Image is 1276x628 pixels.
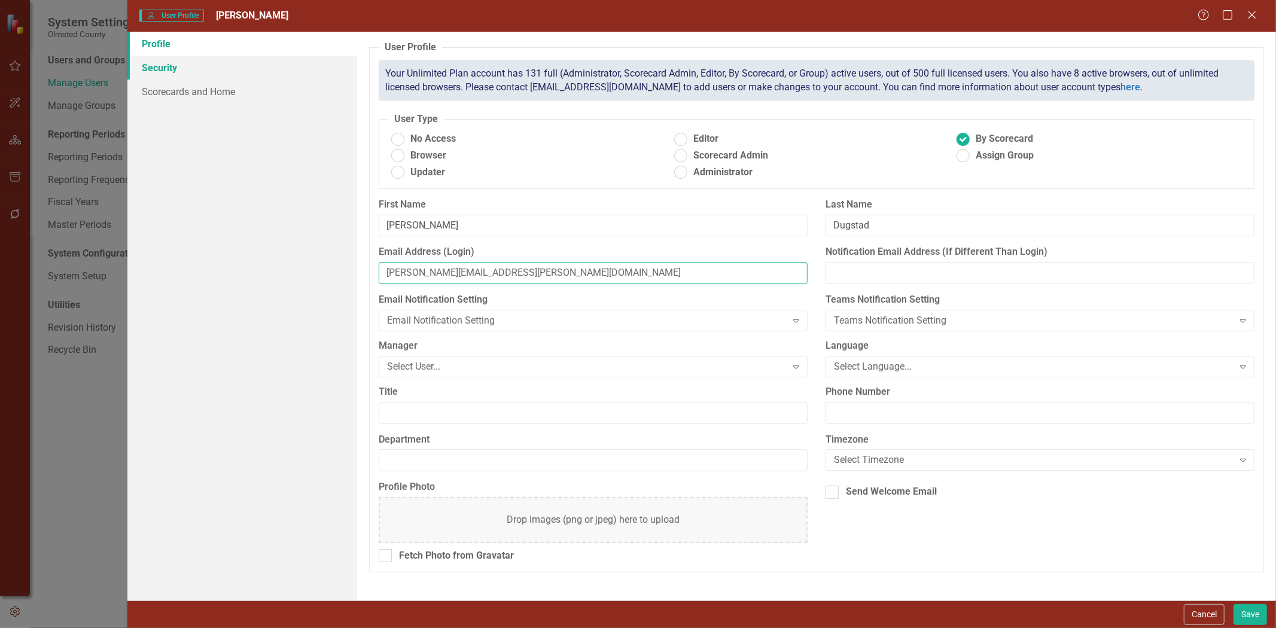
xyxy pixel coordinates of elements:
[385,68,1219,93] span: Your Unlimited Plan account has 131 full (Administrator, Scorecard Admin, Editor, By Scorecard, o...
[693,132,718,146] span: Editor
[826,433,1254,447] label: Timezone
[387,314,786,328] div: Email Notification Setting
[379,245,808,259] label: Email Address (Login)
[127,56,357,80] a: Security
[1120,81,1140,93] a: here
[410,149,446,163] span: Browser
[1234,604,1267,625] button: Save
[507,513,680,527] div: Drop images (png or jpeg) here to upload
[826,198,1254,212] label: Last Name
[410,166,445,179] span: Updater
[379,339,808,353] label: Manager
[387,359,786,373] div: Select User...
[834,314,1233,328] div: Teams Notification Setting
[410,132,456,146] span: No Access
[826,385,1254,399] label: Phone Number
[826,339,1254,353] label: Language
[379,385,808,399] label: Title
[127,32,357,56] a: Profile
[976,132,1033,146] span: By Scorecard
[379,433,808,447] label: Department
[693,166,753,179] span: Administrator
[826,293,1254,307] label: Teams Notification Setting
[379,480,808,494] label: Profile Photo
[826,245,1254,259] label: Notification Email Address (If Different Than Login)
[834,359,1233,373] div: Select Language...
[388,112,444,126] legend: User Type
[846,485,937,499] div: Send Welcome Email
[399,549,514,563] div: Fetch Photo from Gravatar
[834,453,1233,467] div: Select Timezone
[127,80,357,103] a: Scorecards and Home
[379,41,442,54] legend: User Profile
[216,10,288,21] span: [PERSON_NAME]
[1184,604,1225,625] button: Cancel
[976,149,1034,163] span: Assign Group
[379,293,808,307] label: Email Notification Setting
[379,198,808,212] label: First Name
[139,10,203,22] span: User Profile
[693,149,768,163] span: Scorecard Admin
